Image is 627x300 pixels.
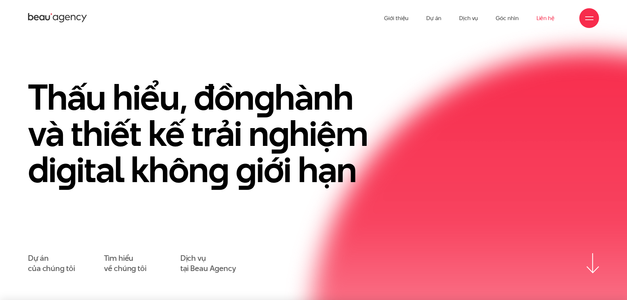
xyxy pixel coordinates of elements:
[28,253,75,274] a: Dự áncủa chúng tôi
[254,72,274,122] en: g
[104,253,146,274] a: Tìm hiểuvề chúng tôi
[236,145,256,194] en: g
[180,253,236,274] a: Dịch vụtại Beau Agency
[208,145,229,194] en: g
[28,79,390,188] h1: Thấu hiểu, đồn hành và thiết kế trải n hiệm di ital khôn iới hạn
[56,145,76,194] en: g
[269,109,289,158] en: g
